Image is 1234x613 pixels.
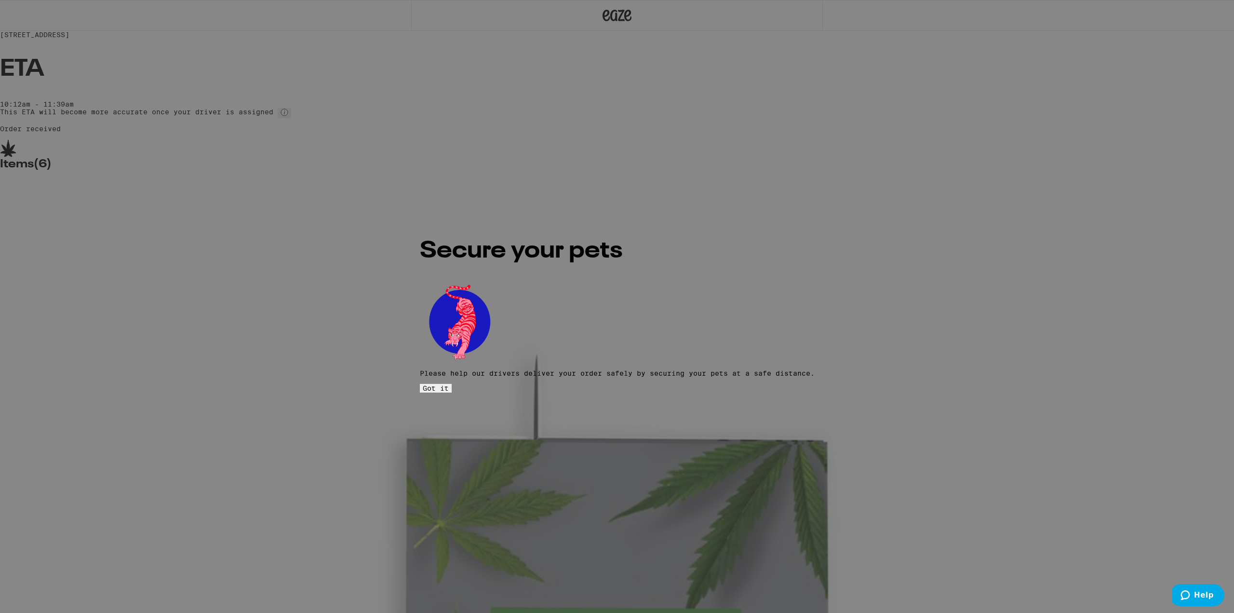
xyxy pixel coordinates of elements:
p: Please help our drivers deliver your order safely by securing your pets at a safe distance. [420,369,815,377]
h2: Secure your pets [420,240,815,263]
iframe: Opens a widget where you can find more information [1172,584,1224,608]
span: Got it [423,384,449,392]
img: pets [420,282,499,361]
button: Got it [420,384,452,393]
